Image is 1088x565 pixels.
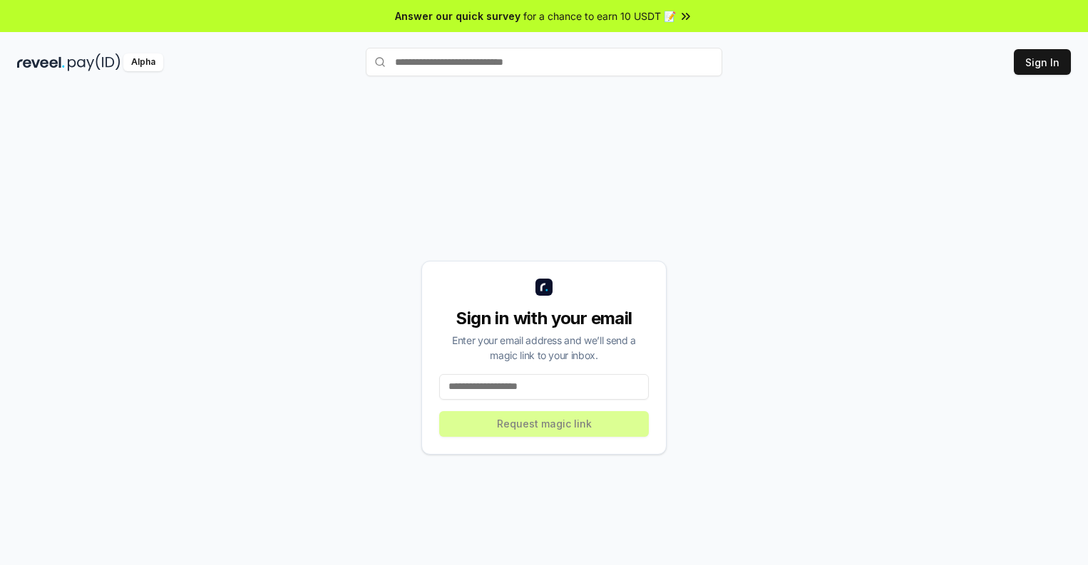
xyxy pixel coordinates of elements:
[123,53,163,71] div: Alpha
[1014,49,1071,75] button: Sign In
[68,53,120,71] img: pay_id
[439,333,649,363] div: Enter your email address and we’ll send a magic link to your inbox.
[395,9,520,24] span: Answer our quick survey
[17,53,65,71] img: reveel_dark
[535,279,553,296] img: logo_small
[523,9,676,24] span: for a chance to earn 10 USDT 📝
[439,307,649,330] div: Sign in with your email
